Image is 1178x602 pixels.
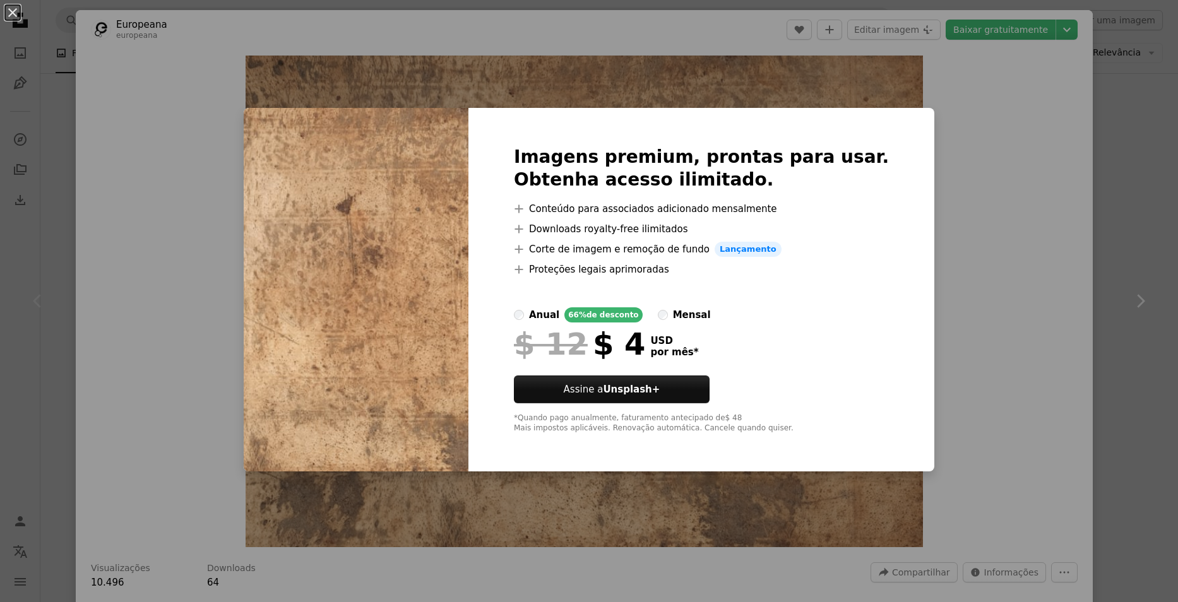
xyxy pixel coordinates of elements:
[673,307,711,322] div: mensal
[514,146,889,191] h2: Imagens premium, prontas para usar. Obtenha acesso ilimitado.
[514,413,889,434] div: *Quando pago anualmente, faturamento antecipado de $ 48 Mais impostos aplicáveis. Renovação autom...
[715,242,782,257] span: Lançamento
[514,262,889,277] li: Proteções legais aprimoradas
[650,346,698,358] span: por mês *
[603,384,660,395] strong: Unsplash+
[514,201,889,216] li: Conteúdo para associados adicionado mensalmente
[514,221,889,237] li: Downloads royalty-free ilimitados
[529,307,559,322] div: anual
[244,108,468,471] img: photo-1744658841051-19e01cd809ac
[514,242,889,257] li: Corte de imagem e remoção de fundo
[514,375,710,403] button: Assine aUnsplash+
[650,335,698,346] span: USD
[658,310,668,320] input: mensal
[514,328,645,360] div: $ 4
[514,310,524,320] input: anual66%de desconto
[564,307,642,322] div: 66% de desconto
[514,328,588,360] span: $ 12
